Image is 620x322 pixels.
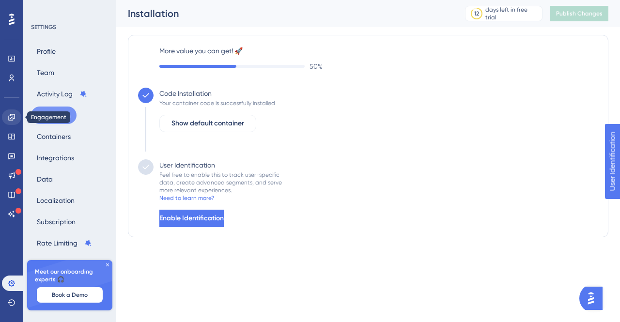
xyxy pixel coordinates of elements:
[31,256,80,273] button: Accessibility
[31,234,98,252] button: Rate Limiting
[159,194,214,202] div: Need to learn more?
[159,171,282,194] div: Feel free to enable this to track user-specific data, create advanced segments, and serve more re...
[159,159,215,171] div: User Identification
[31,64,60,81] button: Team
[31,213,81,230] button: Subscription
[52,291,88,299] span: Book a Demo
[35,268,105,283] span: Meet our onboarding experts 🎧
[579,284,608,313] iframe: UserGuiding AI Assistant Launcher
[171,118,244,129] span: Show default container
[159,213,224,224] span: Enable Identification
[485,6,539,21] div: days left in free trial
[31,128,77,145] button: Containers
[31,85,93,103] button: Activity Log
[31,170,59,188] button: Data
[31,23,109,31] div: SETTINGS
[159,115,256,132] button: Show default container
[556,10,603,17] span: Publish Changes
[159,99,275,107] div: Your container code is successfully installed
[474,10,479,17] div: 12
[37,287,103,303] button: Book a Demo
[550,6,608,21] button: Publish Changes
[31,43,62,60] button: Profile
[159,88,212,99] div: Code Installation
[8,2,67,14] span: User Identification
[159,210,224,227] button: Enable Identification
[310,61,323,72] span: 50 %
[128,7,441,20] div: Installation
[31,192,80,209] button: Localization
[31,149,80,167] button: Integrations
[31,107,77,124] button: Installation
[159,45,598,57] label: More value you can get! 🚀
